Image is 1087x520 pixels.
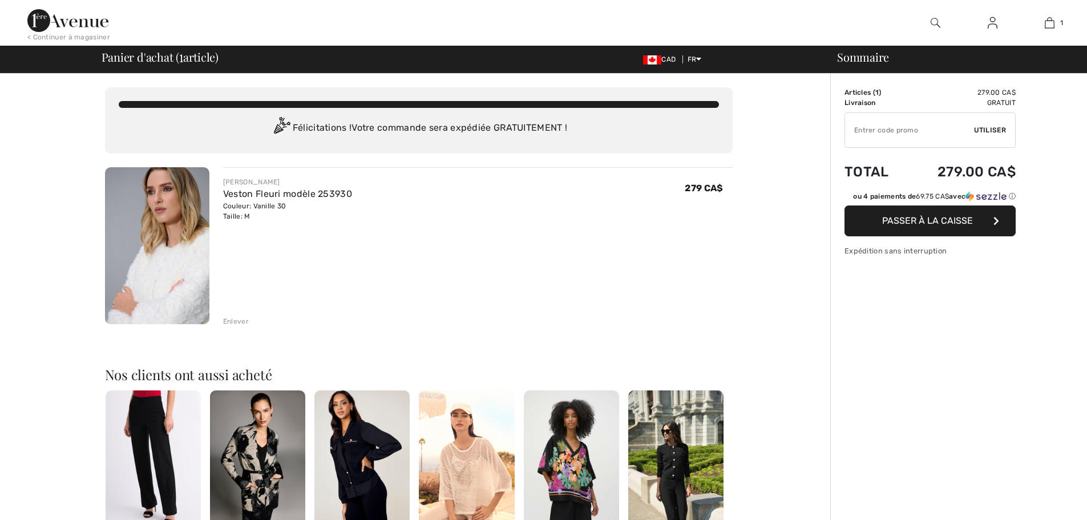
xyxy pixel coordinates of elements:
span: 1 [875,88,879,96]
div: Félicitations ! Votre commande sera expédiée GRATUITEMENT ! [119,117,719,140]
td: 279.00 CA$ [906,87,1016,98]
div: Couleur: Vanille 30 Taille: M [223,201,352,221]
div: [PERSON_NAME] [223,177,352,187]
td: Livraison [844,98,906,108]
div: < Continuer à magasiner [27,32,110,42]
span: 279 CA$ [685,183,723,194]
div: ou 4 paiements de avec [853,191,1016,201]
img: Canadian Dollar [643,55,661,65]
img: Sezzle [965,191,1007,201]
button: Passer à la caisse [844,205,1016,236]
span: Utiliser [974,125,1006,135]
a: Veston Fleuri modèle 253930 [223,188,352,199]
a: 1 [1021,16,1077,30]
div: Enlever [223,316,249,326]
h2: Nos clients ont aussi acheté [105,368,733,381]
td: Total [844,152,906,191]
a: Se connecter [979,16,1007,30]
input: Code promo [845,113,974,147]
img: Mes infos [988,16,997,30]
div: Sommaire [823,51,1080,63]
img: recherche [931,16,940,30]
td: Gratuit [906,98,1016,108]
span: 69.75 CA$ [916,192,949,200]
span: FR [688,55,702,63]
td: Articles ( ) [844,87,906,98]
span: CAD [643,55,680,63]
span: Passer à la caisse [882,215,973,226]
td: 279.00 CA$ [906,152,1016,191]
div: ou 4 paiements de69.75 CA$avecSezzle Cliquez pour en savoir plus sur Sezzle [844,191,1016,205]
img: 1ère Avenue [27,9,108,32]
span: 1 [1060,18,1063,28]
div: Expédition sans interruption [844,245,1016,256]
img: Veston Fleuri modèle 253930 [105,167,209,324]
span: 1 [179,49,183,63]
img: Mon panier [1045,16,1054,30]
img: Congratulation2.svg [270,117,293,140]
span: Panier d'achat ( article) [102,51,219,63]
